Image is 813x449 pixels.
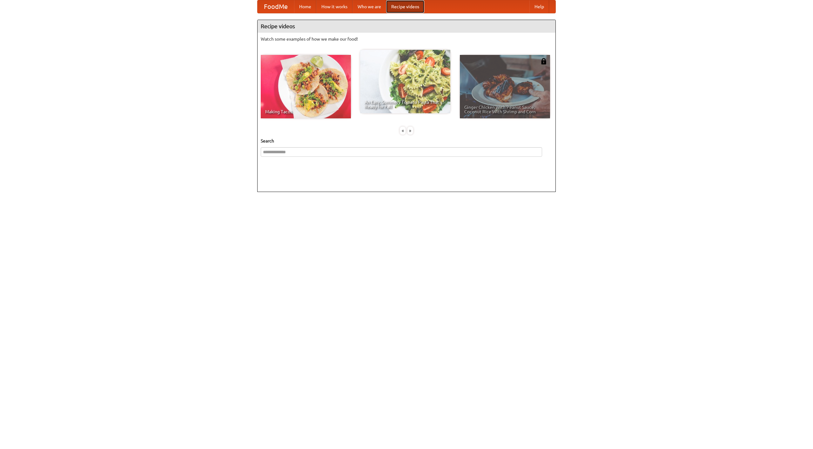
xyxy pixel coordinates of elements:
a: Home [294,0,316,13]
a: FoodMe [258,0,294,13]
p: Watch some examples of how we make our food! [261,36,552,42]
h4: Recipe videos [258,20,555,33]
a: Who we are [353,0,386,13]
h5: Search [261,138,552,144]
span: Making Tacos [265,109,346,114]
a: Recipe videos [386,0,424,13]
div: » [407,127,413,135]
a: An Easy, Summery Tomato Pasta That's Ready for Fall [360,50,450,113]
a: How it works [316,0,353,13]
span: An Easy, Summery Tomato Pasta That's Ready for Fall [365,100,446,109]
img: 483408.png [541,58,547,64]
div: « [400,127,406,135]
a: Making Tacos [261,55,351,118]
a: Help [529,0,549,13]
